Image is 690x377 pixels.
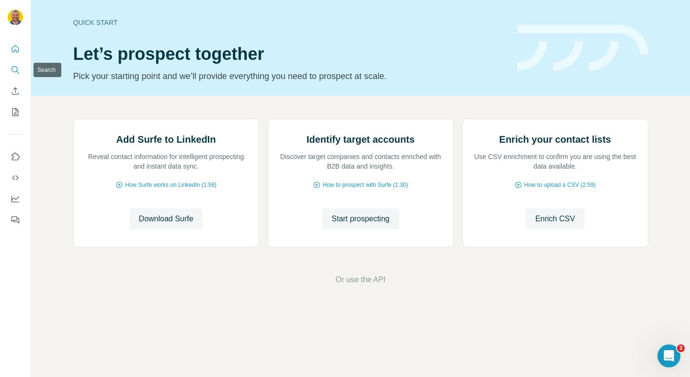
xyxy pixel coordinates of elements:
[8,61,23,79] button: Search
[524,181,596,189] span: How to upload a CSV (2:59)
[472,152,638,171] p: Use CSV enrichment to confirm you are using the best data available.
[8,211,23,228] button: Feedback
[307,133,415,146] h2: Identify target accounts
[73,69,506,83] p: Pick your starting point and we’ll provide everything you need to prospect at scale.
[129,208,203,229] button: Download Surfe
[73,45,506,64] h1: Let’s prospect together
[278,152,444,171] p: Discover target companies and contacts enriched with B2B data and insights.
[8,103,23,121] button: My lists
[677,344,685,352] span: 2
[8,82,23,100] button: Enrich CSV
[125,181,217,189] span: How Surfe works on LinkedIn (1:58)
[332,213,390,225] span: Start prospecting
[657,344,680,367] iframe: Intercom live chat
[517,25,648,71] img: banner
[335,274,385,286] button: Or use the API
[8,40,23,57] button: Quick start
[139,213,194,225] span: Download Surfe
[499,133,611,146] h2: Enrich your contact lists
[116,133,216,146] h2: Add Surfe to LinkedIn
[8,190,23,207] button: Dashboard
[526,208,585,229] button: Enrich CSV
[73,18,506,27] div: Quick start
[322,181,408,189] span: How to prospect with Surfe (1:30)
[535,213,575,225] span: Enrich CSV
[322,208,399,229] button: Start prospecting
[83,152,249,171] p: Reveal contact information for intelligent prospecting and instant data sync.
[8,169,23,186] button: Use Surfe API
[8,148,23,165] button: Use Surfe on LinkedIn
[8,10,23,25] img: Avatar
